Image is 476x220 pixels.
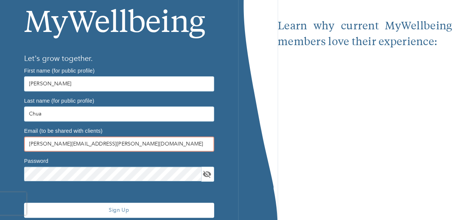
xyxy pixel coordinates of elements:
[24,137,214,152] input: Type your email address here
[278,19,452,50] p: Learn why current MyWellbeing members love their experience:
[24,203,214,218] button: Sign Up
[24,98,94,103] label: Last name (for public profile)
[24,68,94,73] label: First name (for public profile)
[201,168,213,180] button: toggle password visibility
[24,53,214,65] h6: Let’s grow together.
[24,158,48,163] label: Password
[278,50,452,181] iframe: Embedded youtube
[24,128,102,133] label: Email (to be shared with clients)
[27,206,211,214] span: Sign Up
